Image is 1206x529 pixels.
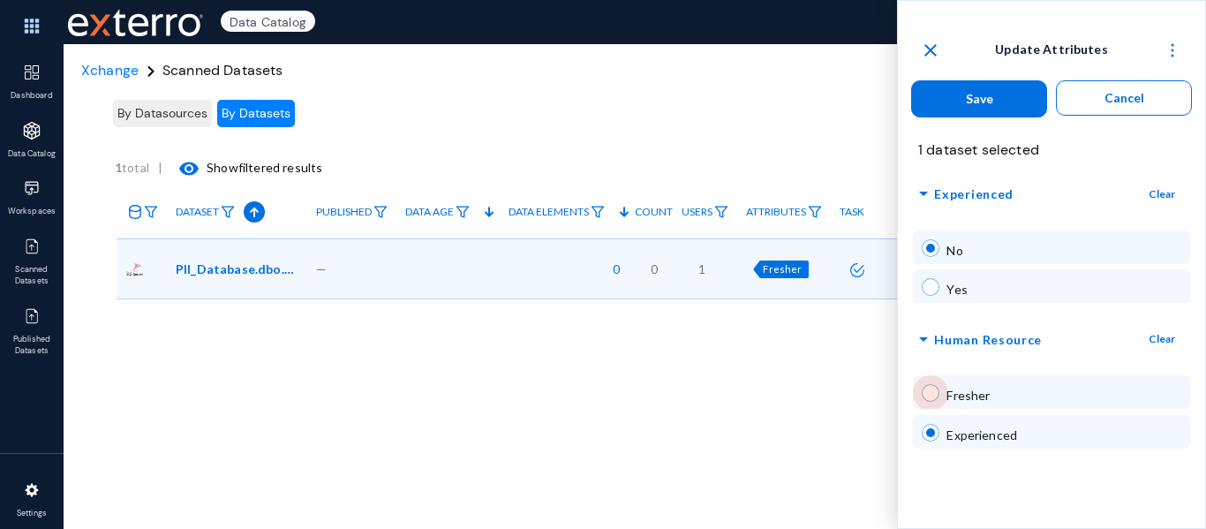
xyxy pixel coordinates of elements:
[316,260,327,278] span: —
[115,160,158,175] span: total
[746,206,806,218] span: Attributes
[115,160,122,175] b: 1
[456,206,470,218] img: icon-filter.svg
[500,197,614,228] a: Data Elements
[763,263,802,275] span: Fresher
[23,64,41,81] img: icon-dashboard.svg
[591,206,605,218] img: icon-filter.svg
[840,206,864,218] span: Task
[316,206,372,218] span: Published
[4,508,61,520] span: Settings
[113,100,212,127] button: By Datasources
[396,197,479,228] a: Data Age
[176,206,219,218] span: Dataset
[178,158,200,179] mat-icon: visibility
[117,105,207,121] span: By Datasources
[68,9,203,36] img: exterro-work-mark.svg
[737,197,831,228] a: Attributes
[81,61,139,79] a: Xchange
[890,197,955,228] a: Flags
[158,160,162,175] span: |
[162,61,283,79] span: Scanned Datasets
[635,206,673,218] span: Count
[405,206,454,218] span: Data Age
[64,4,200,41] span: Exterro
[4,206,61,218] span: Workspaces
[23,179,41,197] img: icon-workspace.svg
[222,105,290,121] span: By Datasets
[167,197,244,228] a: Dataset
[831,197,873,227] a: Task
[23,238,41,255] img: icon-published.svg
[4,334,61,358] span: Published Datasets
[604,260,620,278] span: 0
[23,122,41,140] img: icon-applications.svg
[373,206,388,218] img: icon-filter.svg
[4,148,61,161] span: Data Catalog
[698,260,705,278] span: 1
[673,197,737,228] a: Users
[162,160,322,175] span: Show filtered results
[714,206,728,218] img: icon-filter.svg
[221,206,235,218] img: icon-filter.svg
[808,206,822,218] img: icon-filter.svg
[682,206,712,218] span: Users
[5,7,58,45] img: app launcher
[509,206,589,218] span: Data Elements
[23,307,41,325] img: icon-published.svg
[125,260,145,279] img: sqlserver.png
[4,264,61,288] span: Scanned Datasets
[23,481,41,499] img: icon-settings.svg
[144,206,158,218] img: icon-filter.svg
[307,197,396,228] a: Published
[217,100,295,127] button: By Datasets
[221,11,315,32] span: Data Catalog
[4,90,61,102] span: Dashboard
[176,260,295,278] span: PII_Database.dbo.pii100
[651,260,658,278] span: 0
